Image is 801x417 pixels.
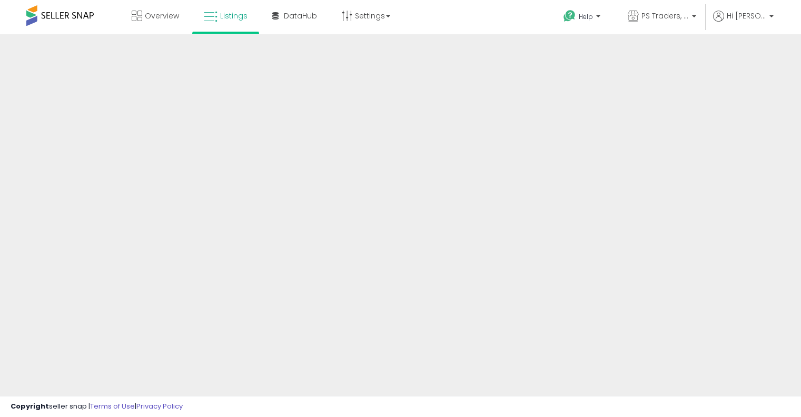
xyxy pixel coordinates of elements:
a: Hi [PERSON_NAME] [713,11,774,34]
span: Listings [220,11,248,21]
a: Privacy Policy [136,401,183,411]
strong: Copyright [11,401,49,411]
span: PS Traders, LLC [641,11,689,21]
a: Terms of Use [90,401,135,411]
span: Overview [145,11,179,21]
span: Hi [PERSON_NAME] [727,11,766,21]
span: DataHub [284,11,317,21]
a: Help [555,2,611,34]
span: Help [579,12,593,21]
div: seller snap | | [11,402,183,412]
i: Get Help [563,9,576,23]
